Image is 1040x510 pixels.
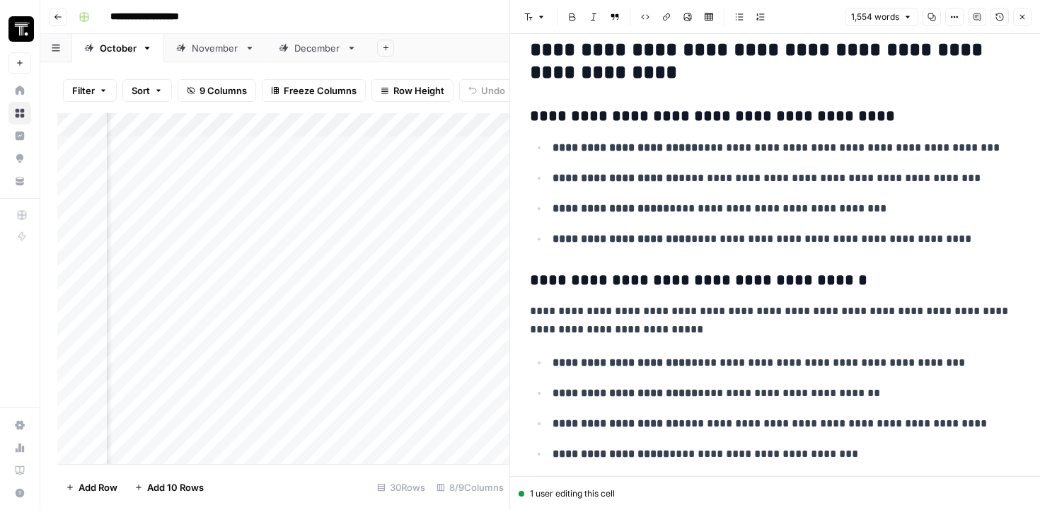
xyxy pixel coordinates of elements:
span: Add 10 Rows [147,480,204,494]
a: Your Data [8,170,31,192]
span: 1,554 words [851,11,899,23]
a: December [267,34,369,62]
button: Row Height [371,79,453,102]
button: Add 10 Rows [126,476,212,499]
div: October [100,41,137,55]
a: Home [8,79,31,102]
span: Sort [132,83,150,98]
button: Freeze Columns [262,79,366,102]
a: Learning Hub [8,459,31,482]
a: Opportunities [8,147,31,170]
img: Thoughtspot Logo [8,16,34,42]
button: Undo [459,79,514,102]
a: Usage [8,436,31,459]
span: Add Row [79,480,117,494]
button: Sort [122,79,172,102]
a: Insights [8,124,31,147]
span: Undo [481,83,505,98]
a: Settings [8,414,31,436]
a: Browse [8,102,31,124]
div: November [192,41,239,55]
button: Workspace: Thoughtspot [8,11,31,47]
div: 1 user editing this cell [519,487,1032,500]
button: 9 Columns [178,79,256,102]
span: Row Height [393,83,444,98]
button: Help + Support [8,482,31,504]
a: October [72,34,164,62]
div: December [294,41,341,55]
button: Add Row [57,476,126,499]
div: 8/9 Columns [431,476,509,499]
a: November [164,34,267,62]
span: Freeze Columns [284,83,357,98]
button: Filter [63,79,117,102]
div: 30 Rows [371,476,431,499]
button: 1,554 words [845,8,918,26]
span: 9 Columns [200,83,247,98]
span: Filter [72,83,95,98]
